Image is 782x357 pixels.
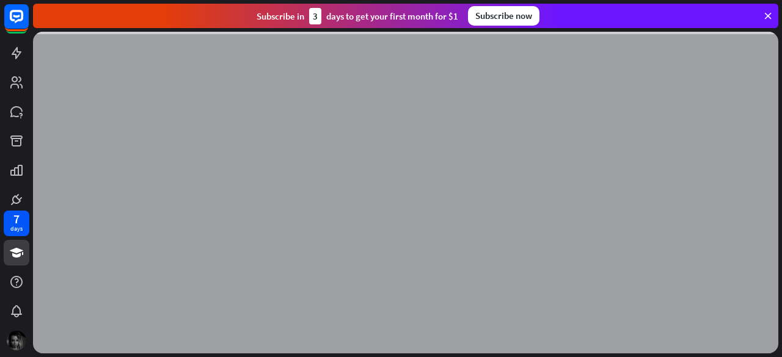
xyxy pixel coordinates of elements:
div: Subscribe now [468,6,539,26]
div: days [10,225,23,233]
div: 7 [13,214,20,225]
a: 7 days [4,211,29,236]
div: Subscribe in days to get your first month for $1 [257,8,458,24]
div: 3 [309,8,321,24]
